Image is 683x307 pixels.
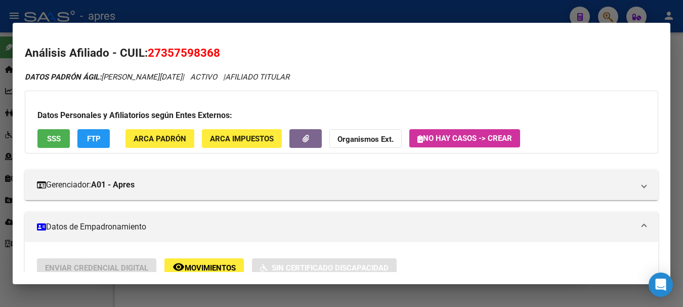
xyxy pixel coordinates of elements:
button: ARCA Impuestos [202,129,282,148]
span: AFILIADO TITULAR [225,72,289,82]
strong: Organismos Ext. [337,135,394,144]
strong: A01 - Apres [91,179,135,191]
span: FTP [87,134,101,143]
span: SSS [47,134,61,143]
span: [PERSON_NAME][DATE] [25,72,182,82]
span: Sin Certificado Discapacidad [272,263,389,273]
span: ARCA Padrón [134,134,186,143]
button: SSS [37,129,70,148]
span: ARCA Impuestos [210,134,274,143]
button: No hay casos -> Crear [409,129,520,147]
span: 27357598368 [148,46,220,59]
button: Movimientos [164,258,244,277]
button: Sin Certificado Discapacidad [252,258,397,277]
button: ARCA Padrón [125,129,194,148]
span: Enviar Credencial Digital [45,263,148,273]
mat-expansion-panel-header: Datos de Empadronamiento [25,212,658,242]
span: No hay casos -> Crear [417,134,512,143]
button: Organismos Ext. [329,129,402,148]
mat-expansion-panel-header: Gerenciador:A01 - Apres [25,170,658,200]
i: | ACTIVO | [25,72,289,82]
button: Enviar Credencial Digital [37,258,156,277]
div: Open Intercom Messenger [649,273,673,297]
mat-icon: remove_red_eye [173,261,185,273]
h3: Datos Personales y Afiliatorios según Entes Externos: [37,109,646,122]
span: Movimientos [185,263,236,273]
h2: Análisis Afiliado - CUIL: [25,45,658,62]
mat-panel-title: Gerenciador: [37,179,634,191]
button: FTP [77,129,110,148]
mat-panel-title: Datos de Empadronamiento [37,221,634,233]
strong: DATOS PADRÓN ÁGIL: [25,72,101,82]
